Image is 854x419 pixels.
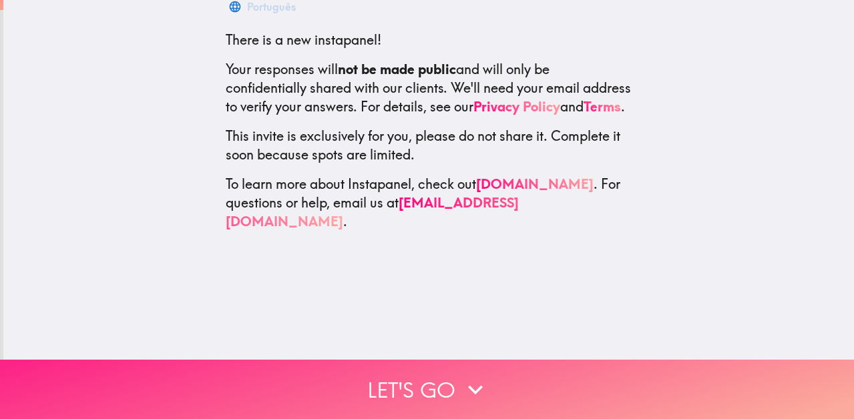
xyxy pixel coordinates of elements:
a: Terms [584,98,621,115]
a: Privacy Policy [473,98,560,115]
a: [EMAIL_ADDRESS][DOMAIN_NAME] [226,194,519,230]
a: [DOMAIN_NAME] [476,175,594,192]
p: To learn more about Instapanel, check out . For questions or help, email us at . [226,175,632,231]
p: This invite is exclusively for you, please do not share it. Complete it soon because spots are li... [226,127,632,164]
p: Your responses will and will only be confidentially shared with our clients. We'll need your emai... [226,60,632,116]
span: There is a new instapanel! [226,31,381,48]
b: not be made public [338,61,456,77]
